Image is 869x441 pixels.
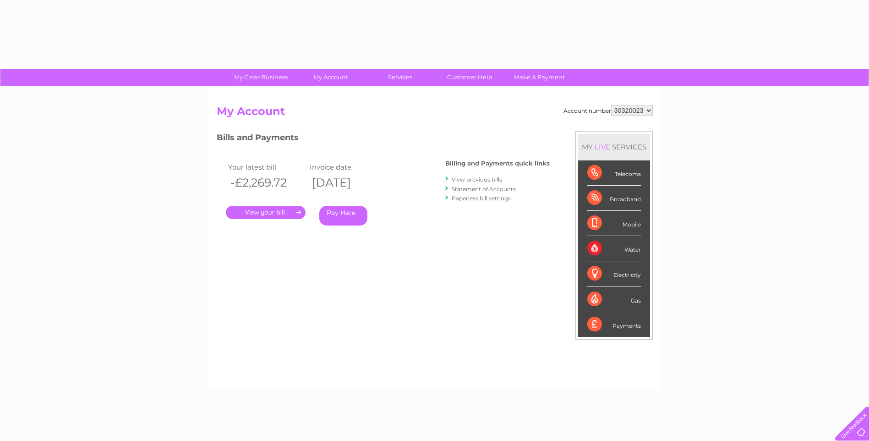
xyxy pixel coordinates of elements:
[293,69,368,86] a: My Account
[226,161,308,173] td: Your latest bill
[587,186,641,211] div: Broadband
[587,160,641,186] div: Telecoms
[502,69,577,86] a: Make A Payment
[587,211,641,236] div: Mobile
[362,69,438,86] a: Services
[587,236,641,261] div: Water
[319,206,367,226] a: Pay Here
[587,287,641,312] div: Gas
[593,143,612,151] div: LIVE
[217,105,653,122] h2: My Account
[445,160,550,167] h4: Billing and Payments quick links
[578,134,650,160] div: MY SERVICES
[307,173,389,192] th: [DATE]
[587,312,641,337] div: Payments
[452,176,502,183] a: View previous bills
[226,173,308,192] th: -£2,269.72
[217,131,550,147] h3: Bills and Payments
[432,69,508,86] a: Customer Help
[452,195,511,202] a: Paperless bill settings
[452,186,516,193] a: Statement of Accounts
[307,161,389,173] td: Invoice date
[226,206,306,219] a: .
[563,105,653,116] div: Account number
[223,69,299,86] a: My Clear Business
[587,261,641,287] div: Electricity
